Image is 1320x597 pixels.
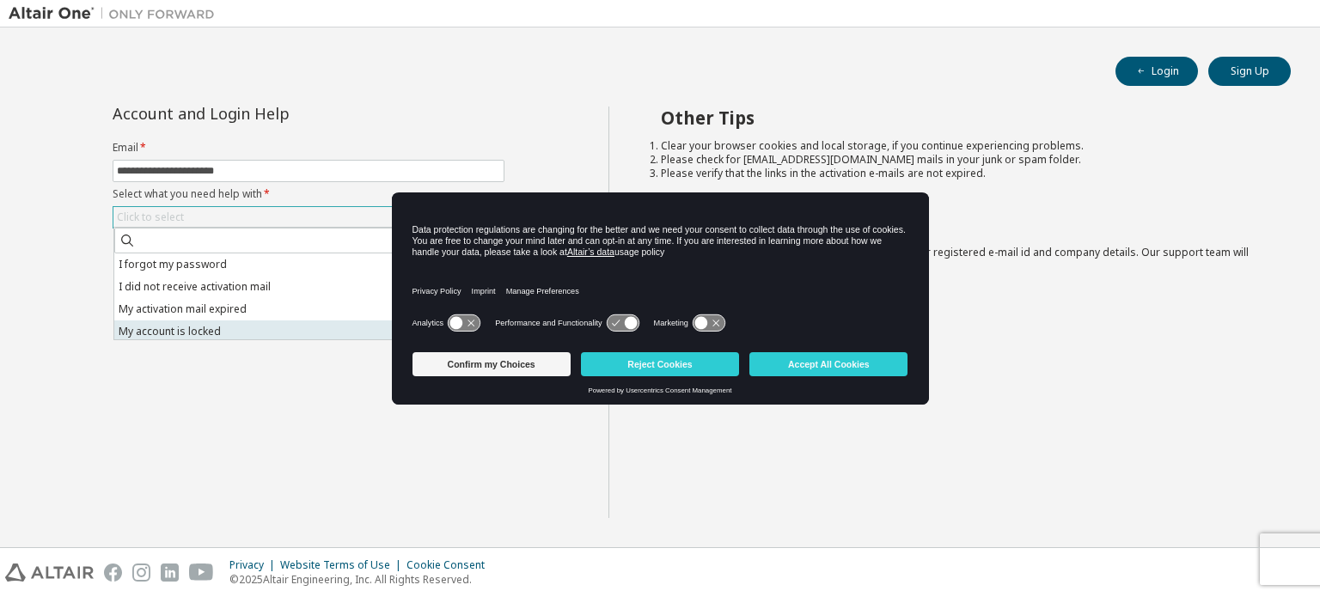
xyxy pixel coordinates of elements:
div: Cookie Consent [406,558,495,572]
button: Login [1115,57,1198,86]
li: Please check for [EMAIL_ADDRESS][DOMAIN_NAME] mails in your junk or spam folder. [661,153,1261,167]
h2: Not sure how to login? [661,213,1261,235]
label: Email [113,141,504,155]
span: with a brief description of the problem, your registered e-mail id and company details. Our suppo... [661,245,1249,273]
li: Clear your browser cookies and local storage, if you continue experiencing problems. [661,139,1261,153]
button: Sign Up [1208,57,1291,86]
div: Click to select [113,207,504,228]
img: altair_logo.svg [5,563,94,582]
img: instagram.svg [132,563,150,582]
img: youtube.svg [189,563,214,582]
label: Select what you need help with [113,187,504,201]
li: Please verify that the links in the activation e-mails are not expired. [661,167,1261,180]
img: Altair One [9,5,223,22]
div: Account and Login Help [113,107,426,120]
p: © 2025 Altair Engineering, Inc. All Rights Reserved. [229,572,495,587]
img: linkedin.svg [161,563,179,582]
li: I forgot my password [114,253,501,276]
div: Click to select [117,210,184,224]
h2: Other Tips [661,107,1261,129]
img: facebook.svg [104,563,122,582]
div: Website Terms of Use [280,558,406,572]
div: Privacy [229,558,280,572]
